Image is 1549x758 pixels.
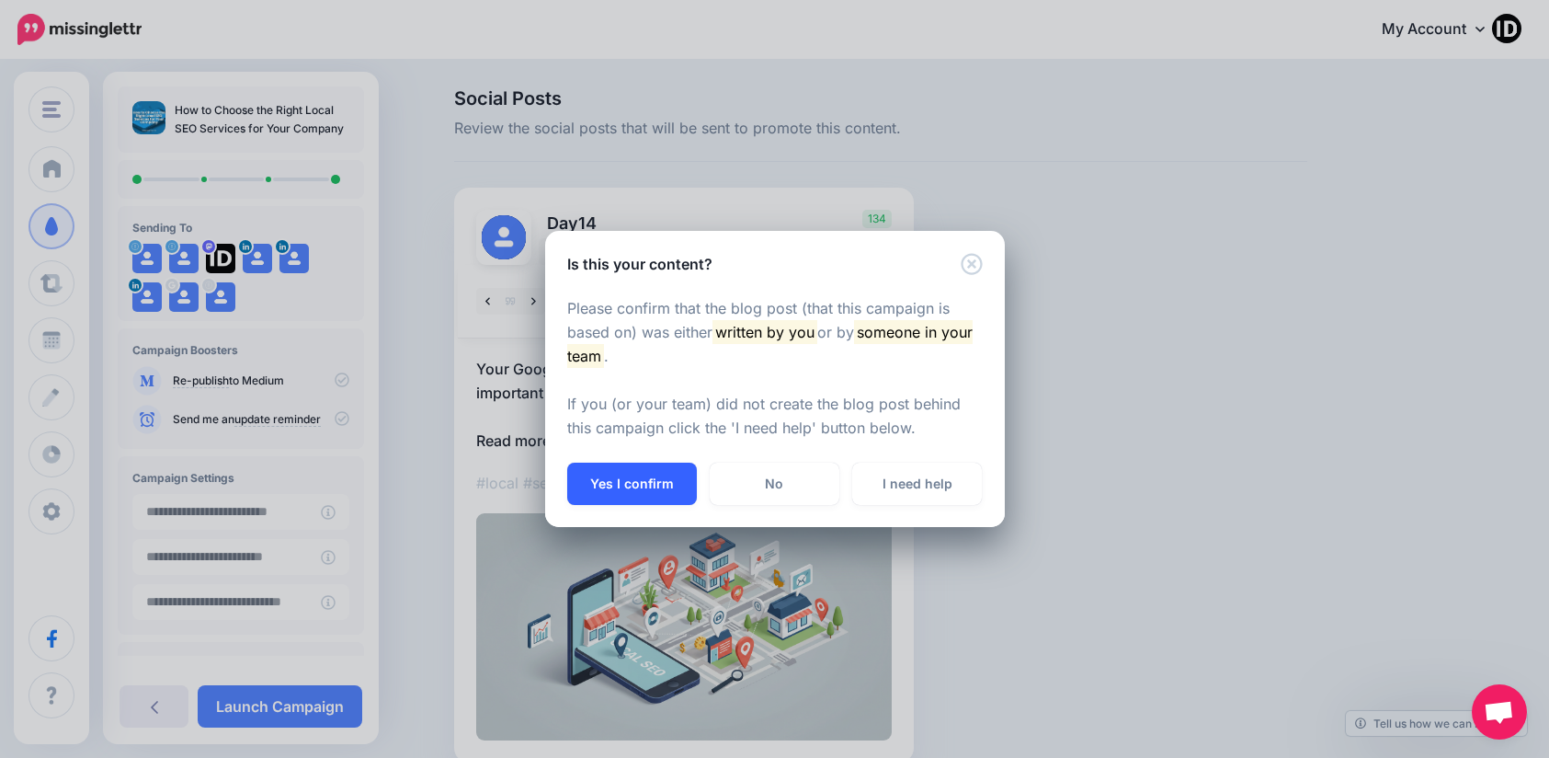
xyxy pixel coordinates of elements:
[567,253,712,275] h5: Is this your content?
[567,297,983,441] p: Please confirm that the blog post (that this campaign is based on) was either or by . If you (or ...
[567,320,974,368] mark: someone in your team
[712,320,817,344] mark: written by you
[961,253,983,276] button: Close
[710,463,839,505] a: No
[852,463,982,505] a: I need help
[567,463,697,505] button: Yes I confirm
